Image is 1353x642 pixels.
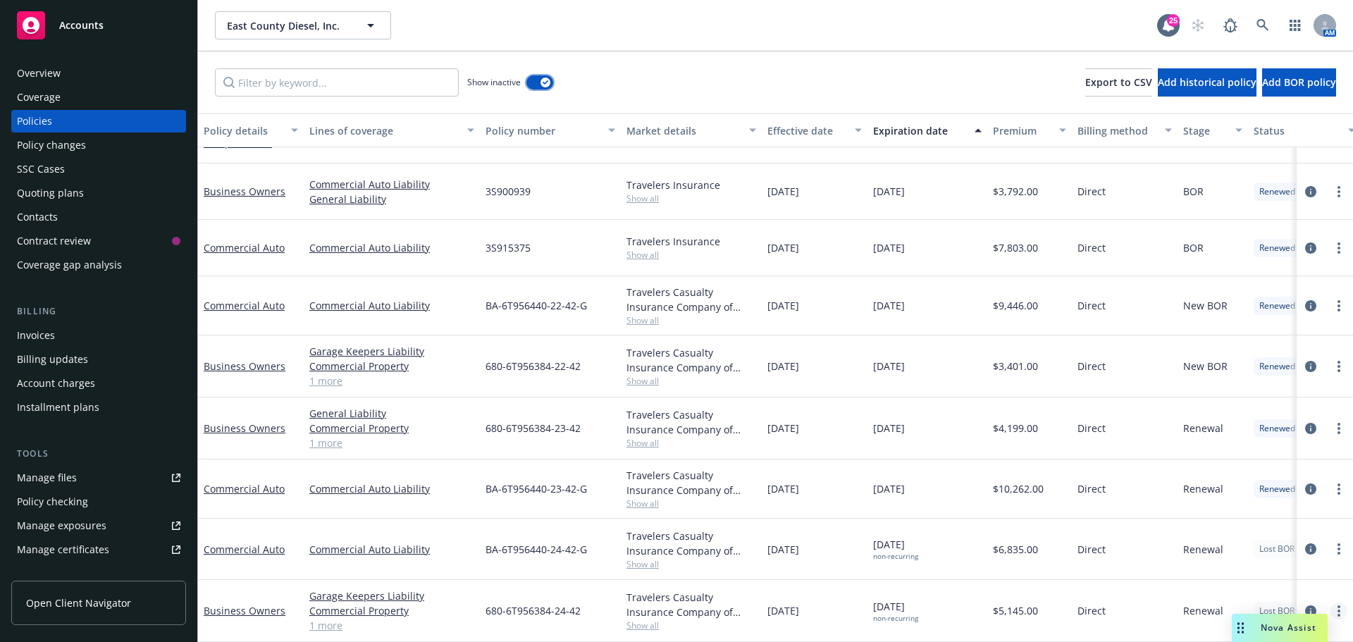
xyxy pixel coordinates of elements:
div: Billing method [1077,123,1156,138]
div: Travelers Casualty Insurance Company of America, Travelers Insurance [626,468,756,498]
div: Manage exposures [17,514,106,537]
a: Workers' Compensation [204,121,272,149]
a: Commercial Property [309,421,474,436]
button: Export to CSV [1085,68,1152,97]
span: 3S900939 [486,184,531,199]
a: more [1330,603,1347,619]
span: Direct [1077,421,1106,436]
a: circleInformation [1302,183,1319,200]
span: Renewal [1183,603,1223,618]
span: [DATE] [767,542,799,557]
a: circleInformation [1302,358,1319,375]
div: Manage claims [17,562,88,585]
div: Travelers Casualty Insurance Company of America, Travelers Insurance [626,407,756,437]
div: Premium [993,123,1051,138]
a: Commercial Auto Liability [309,240,474,255]
button: Stage [1178,113,1248,147]
span: Renewed [1259,242,1295,254]
div: Quoting plans [17,182,84,204]
span: Export to CSV [1085,75,1152,89]
a: more [1330,297,1347,314]
a: more [1330,541,1347,557]
a: Accounts [11,6,186,45]
input: Filter by keyword... [215,68,459,97]
span: Renewed [1259,360,1295,373]
a: Billing updates [11,348,186,371]
span: [DATE] [767,603,799,618]
div: Invoices [17,324,55,347]
span: Renewal [1183,421,1223,436]
button: Policy number [480,113,621,147]
a: more [1330,358,1347,375]
span: [DATE] [873,240,905,255]
a: circleInformation [1302,297,1319,314]
div: Account charges [17,372,95,395]
div: Travelers Casualty Insurance Company of America, Travelers Insurance [626,285,756,314]
span: Direct [1077,481,1106,496]
div: Billing [11,304,186,319]
a: SSC Cases [11,158,186,180]
span: Direct [1077,240,1106,255]
span: Show all [626,192,756,204]
a: more [1330,481,1347,498]
div: Effective date [767,123,846,138]
div: Manage files [17,467,77,489]
a: Business Owners [204,359,285,373]
div: Coverage [17,86,61,109]
button: Market details [621,113,762,147]
div: Policy number [486,123,600,138]
div: Policies [17,110,52,132]
span: Direct [1077,184,1106,199]
div: Manage certificates [17,538,109,561]
a: General Liability [309,406,474,421]
a: 1 more [309,436,474,450]
span: $5,145.00 [993,603,1038,618]
span: Lost BOR [1259,543,1295,555]
div: Travelers Casualty Insurance Company of America, Travelers Insurance [626,345,756,375]
a: circleInformation [1302,541,1319,557]
button: Premium [987,113,1072,147]
a: circleInformation [1302,481,1319,498]
div: Policy details [204,123,283,138]
a: Commercial Auto Liability [309,481,474,496]
span: [DATE] [767,298,799,313]
span: BOR [1183,240,1204,255]
div: non-recurring [873,552,918,561]
span: $3,401.00 [993,359,1038,374]
span: BA-6T956440-22-42-G [486,298,587,313]
a: Manage certificates [11,538,186,561]
div: Drag to move [1232,614,1249,642]
span: Nova Assist [1261,622,1316,634]
div: Installment plans [17,396,99,419]
span: Direct [1077,298,1106,313]
a: Coverage gap analysis [11,254,186,276]
span: $9,446.00 [993,298,1038,313]
a: General Liability [309,192,474,206]
button: Expiration date [867,113,987,147]
a: Manage exposures [11,514,186,537]
button: Billing method [1072,113,1178,147]
a: more [1330,183,1347,200]
a: Report a Bug [1216,11,1244,39]
a: Switch app [1281,11,1309,39]
a: Commercial Auto Liability [309,298,474,313]
a: circleInformation [1302,420,1319,437]
div: Contract review [17,230,91,252]
a: Policy changes [11,134,186,156]
a: more [1330,420,1347,437]
div: SSC Cases [17,158,65,180]
button: Effective date [762,113,867,147]
div: Coverage gap analysis [17,254,122,276]
a: Installment plans [11,396,186,419]
div: Contacts [17,206,58,228]
a: Account charges [11,372,186,395]
span: BOR [1183,184,1204,199]
div: Market details [626,123,741,138]
div: Expiration date [873,123,966,138]
a: Search [1249,11,1277,39]
span: [DATE] [873,481,905,496]
a: Business Owners [204,604,285,617]
a: Policies [11,110,186,132]
a: Garage Keepers Liability [309,344,474,359]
